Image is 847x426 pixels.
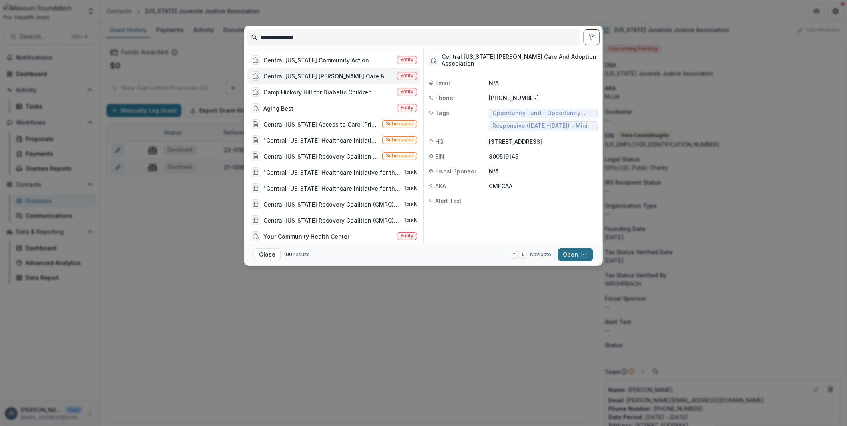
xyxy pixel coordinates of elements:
p: N/A [489,167,598,175]
p: CMFCAA [489,182,598,190]
div: Central [US_STATE] Recovery Coalition (CMRC) Capacity Building Project - 3785 [263,216,400,225]
span: Email [435,79,450,87]
span: Navigate [530,251,551,258]
span: Submission [386,137,413,143]
div: Central [US_STATE] [PERSON_NAME] Care And Adoption Association [442,54,598,67]
div: "Central [US_STATE] Healthcare Initiative for the Justice-Involved" - 3320 [263,168,400,177]
div: Central [US_STATE] Recovery Coalition (CMRC) Capacity Building Project - 3778 [263,200,400,209]
span: Fiscal Sponsor [435,167,476,175]
span: Task [403,185,417,192]
p: 800519145 [489,152,598,161]
p: [PHONE_NUMBER] [489,94,598,102]
span: 100 [284,251,292,257]
span: Opportunity Fund - Opportunity Fund - Grants/Contracts [492,110,594,117]
span: Entity [401,73,413,78]
span: Entity [401,105,413,111]
span: Phone [435,94,453,102]
span: Submission [386,121,413,127]
span: Entity [401,57,413,62]
span: EIN [435,152,444,161]
div: Central [US_STATE] Recovery Coalition (CMRC) Capacity Building Project (The project will provide ... [263,152,379,161]
span: Task [403,201,417,208]
div: "Central [US_STATE] Healthcare Initiative for the Justice-Involved" - 3367 [263,184,400,193]
span: Task [403,169,417,176]
span: HQ [435,137,444,146]
span: AKA [435,182,446,190]
span: results [293,251,310,257]
div: Central [US_STATE] [PERSON_NAME] Care & Adoption Association [263,72,394,80]
span: Responsive ([DATE]-[DATE]) - Mini Grants ([DATE]-[DATE]) [492,123,594,129]
button: Close [254,248,281,261]
span: Task [403,217,417,224]
div: Camp Hickory Hill for Diabetic Children [263,88,372,96]
span: Entity [401,233,413,239]
div: Your Community Health Center [263,232,349,241]
span: Entity [401,89,413,94]
div: Central [US_STATE] Community Action [263,56,369,64]
p: N/A [489,79,598,87]
button: Open [558,248,593,261]
span: Alert Text [435,197,462,205]
span: Submission [386,153,413,159]
div: Aging Best [263,104,293,113]
p: [STREET_ADDRESS] [489,137,598,146]
div: "Central [US_STATE] Healthcare Initiative for the Justice-Involved" (Spectrum Health Care is prop... [263,136,379,145]
span: Tags [435,109,449,117]
div: Central [US_STATE] Access to Care (Primaris Foundation and CMAC partners will improve access to c... [263,120,379,129]
button: toggle filters [584,29,600,45]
